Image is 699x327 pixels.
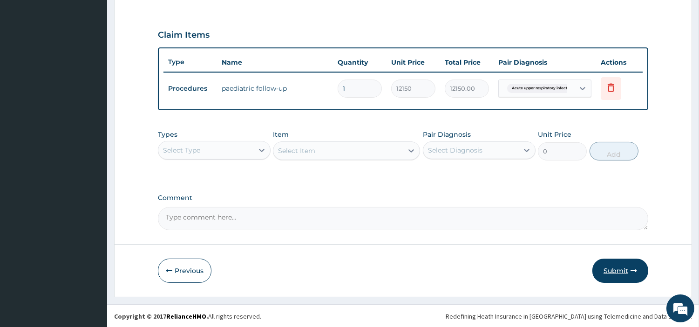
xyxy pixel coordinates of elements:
[158,131,177,139] label: Types
[163,80,217,97] td: Procedures
[158,259,211,283] button: Previous
[440,53,494,72] th: Total Price
[163,53,217,71] th: Type
[5,224,177,256] textarea: Type your message and hit 'Enter'
[217,53,333,72] th: Name
[153,5,175,27] div: Minimize live chat window
[538,130,571,139] label: Unit Price
[507,84,575,93] span: Acute upper respiratory infect...
[54,102,129,196] span: We're online!
[273,130,289,139] label: Item
[217,79,333,98] td: paediatric follow-up
[158,194,648,202] label: Comment
[166,312,206,320] a: RelianceHMO
[163,146,200,155] div: Select Type
[596,53,643,72] th: Actions
[158,30,210,40] h3: Claim Items
[387,53,440,72] th: Unit Price
[17,47,38,70] img: d_794563401_company_1708531726252_794563401
[114,312,208,320] strong: Copyright © 2017 .
[48,52,156,64] div: Chat with us now
[428,146,482,155] div: Select Diagnosis
[494,53,596,72] th: Pair Diagnosis
[333,53,387,72] th: Quantity
[590,142,638,160] button: Add
[423,130,471,139] label: Pair Diagnosis
[592,259,648,283] button: Submit
[446,312,692,321] div: Redefining Heath Insurance in [GEOGRAPHIC_DATA] using Telemedicine and Data Science!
